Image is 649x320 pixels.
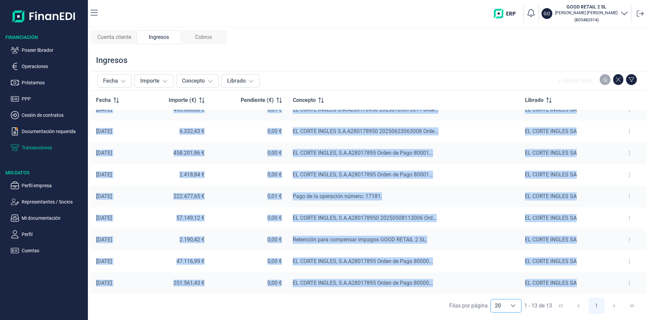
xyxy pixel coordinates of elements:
button: Documentación requerida [11,127,85,135]
div: 0,01 € [215,193,282,200]
p: Transacciones [22,144,85,152]
div: Filas por página [449,302,488,310]
span: EL CORTE INGLES SA [525,193,577,199]
div: Cuenta cliente [92,30,137,44]
button: Previous Page [571,298,587,314]
div: 6.332,43 € [146,128,205,135]
p: GO [544,10,550,17]
span: Pago de la operación número: 17181. [293,193,382,199]
p: [PERSON_NAME] [PERSON_NAME] [555,10,618,16]
button: GOGOOD RETAIL 2 SL[PERSON_NAME] [PERSON_NAME](B05482914) [542,3,628,24]
button: Perfil [11,230,85,238]
span: Importe (€) [169,96,196,104]
div: [DATE] [96,258,135,265]
span: Fecha [96,96,111,104]
div: 47.116,99 € [146,258,205,265]
div: 2.418,84 € [146,171,205,178]
p: Mi documentación [22,214,85,222]
p: Representantes / Socios [22,198,85,206]
button: Concepto [176,74,219,88]
button: Cesión de contratos [11,111,85,119]
div: [DATE] [96,236,135,243]
div: 0,00 € [215,280,282,286]
button: First Page [553,298,569,314]
p: Cuentas [22,247,85,255]
div: 0,00 € [215,171,282,178]
button: Operaciones [11,62,85,70]
span: Ingresos [149,33,169,41]
span: EL CORTE INGLES SA [525,171,577,178]
div: [DATE] [96,280,135,286]
button: Cuentas [11,247,85,255]
span: EL CORTE INGLES S.A.A280178950 20250623063008 Orde... [293,128,438,134]
div: [DATE] [96,215,135,221]
span: EL CORTE INGLES, S.A.A28017895 Orden de Pago 80001... [293,171,433,178]
div: 57.149,12 € [146,215,205,221]
span: Cobros [195,33,212,41]
span: EL CORTE INGLES, S.A.A28017895 Orden de Pago 80001... [293,150,433,156]
span: Cuenta cliente [97,33,131,41]
button: Page 1 [588,298,605,314]
span: EL CORTE INGLES SA [525,258,577,264]
div: 0,00 € [215,236,282,243]
div: Cobros [181,30,226,44]
div: 458.201,86 € [146,150,205,156]
p: Perfil [22,230,85,238]
button: Transacciones [11,144,85,152]
span: EL CORTE INGLES SA [525,236,577,243]
span: EL CORTE INGLES, S.A.A28017895 Orden de Pago 80000... [293,280,433,286]
span: EL CORTE INGLES, S.A.A28017895 Orden de Pago 80000... [293,258,433,264]
div: [DATE] [96,150,135,156]
span: EL CORTE INGLES SA [525,280,577,286]
img: erp [494,9,521,18]
div: 0,00 € [215,150,282,156]
span: EL CORTE INGLES SA [525,128,577,134]
div: 0,00 € [215,215,282,221]
button: Last Page [624,298,640,314]
button: Préstamos [11,79,85,87]
span: Librado [525,96,544,104]
button: Fecha [97,74,132,88]
span: EL CORTE INGLES, S.A.A280178950 20250508113006 Ord... [293,215,437,221]
button: Perfil empresa [11,182,85,190]
p: Perfil empresa [22,182,85,190]
div: 0,00 € [215,128,282,135]
div: 0,00 € [215,258,282,265]
span: Pendiente (€) [241,96,274,104]
button: Poseer librador [11,46,85,54]
div: [DATE] [96,128,135,135]
small: Copiar cif [574,17,599,22]
p: Préstamos [22,79,85,87]
h3: GOOD RETAIL 2 SL [555,3,618,10]
button: Librado [221,74,260,88]
div: Ingresos [137,30,181,44]
img: Logo de aplicación [13,5,76,27]
div: [DATE] [96,193,135,200]
button: Mi documentación [11,214,85,222]
button: PPP [11,95,85,103]
p: Poseer librador [22,46,85,54]
span: EL CORTE INGLES SA [525,215,577,221]
p: Documentación requerida [22,127,85,135]
span: 20 [491,299,505,312]
div: Choose [505,299,521,312]
div: 251.561,43 € [146,280,205,286]
button: Representantes / Socios [11,198,85,206]
button: Importe [135,74,173,88]
div: 222.477,65 € [146,193,205,200]
span: 1 - 13 de 13 [524,303,552,308]
p: PPP [22,95,85,103]
p: Cesión de contratos [22,111,85,119]
span: Retención para compensar impagos GOOD RETAIL 2 SL. [293,236,427,243]
span: Concepto [293,96,316,104]
div: 2.190,42 € [146,236,205,243]
div: [DATE] [96,171,135,178]
span: EL CORTE INGLES SA [525,150,577,156]
button: Next Page [606,298,622,314]
p: Operaciones [22,62,85,70]
div: Ingresos [96,55,127,66]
